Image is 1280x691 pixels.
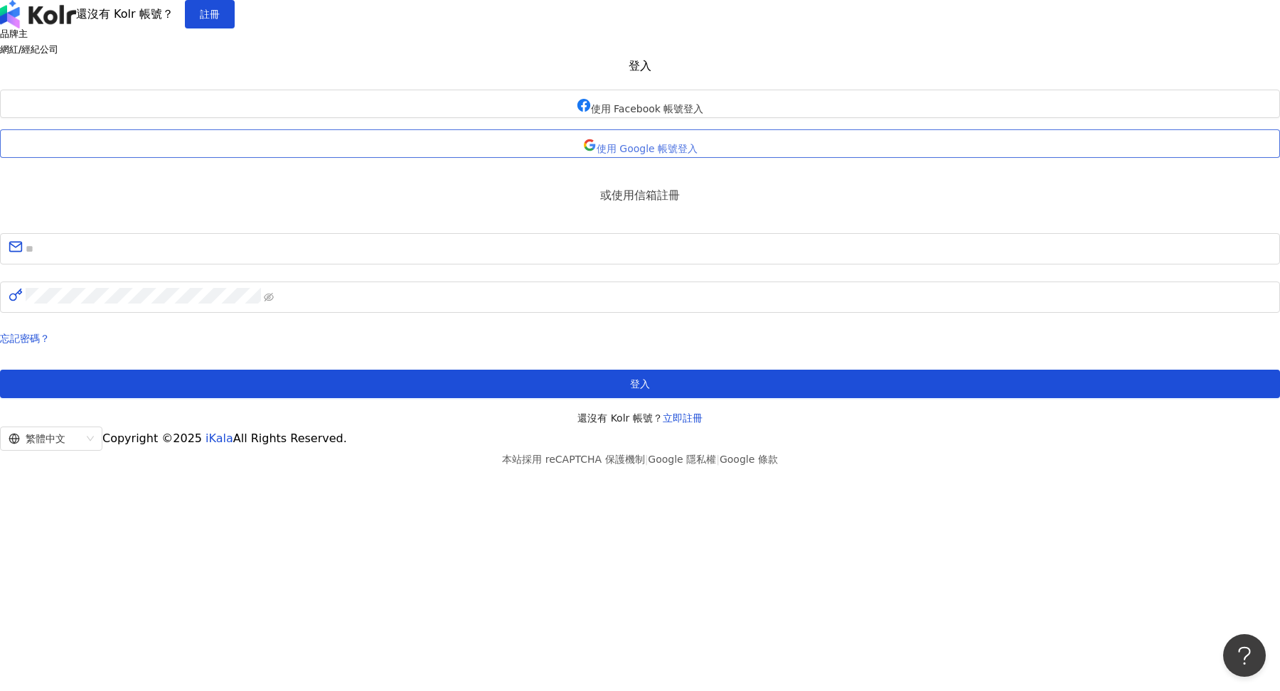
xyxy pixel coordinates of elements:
span: 登入 [630,378,650,390]
span: 使用 Google 帳號登入 [597,143,698,154]
span: | [716,454,720,465]
span: 使用 Facebook 帳號登入 [591,103,704,114]
span: | [645,454,649,465]
span: 或使用信箱註冊 [589,186,691,204]
iframe: Help Scout Beacon - Open [1223,634,1266,677]
span: eye-invisible [264,292,274,302]
span: 註冊 [200,9,220,20]
span: Copyright © 2025 All Rights Reserved. [102,432,347,445]
div: 繁體中文 [9,427,81,450]
span: 本站採用 reCAPTCHA 保護機制 [502,451,777,468]
span: 還沒有 Kolr 帳號？ [76,7,174,21]
a: iKala [206,432,233,445]
a: Google 隱私權 [648,454,716,465]
a: Google 條款 [720,454,778,465]
span: 登入 [629,59,651,73]
a: 立即註冊 [663,412,703,424]
span: 還沒有 Kolr 帳號？ [577,409,703,427]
